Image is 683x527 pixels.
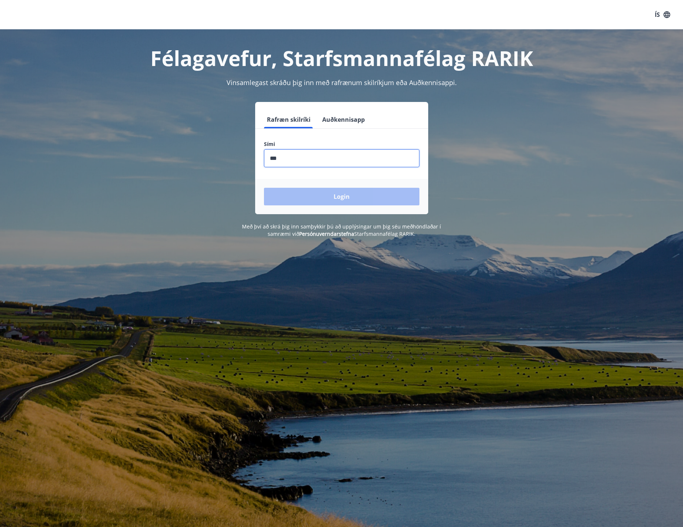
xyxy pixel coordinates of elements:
button: Auðkennisapp [319,111,368,128]
label: Sími [264,140,419,148]
span: Með því að skrá þig inn samþykkir þú að upplýsingar um þig séu meðhöndlaðar í samræmi við Starfsm... [242,223,441,237]
span: Vinsamlegast skráðu þig inn með rafrænum skilríkjum eða Auðkennisappi. [227,78,457,87]
h1: Félagavefur, Starfsmannafélag RARIK [87,44,597,72]
button: ÍS [651,8,674,21]
button: Rafræn skilríki [264,111,313,128]
a: Persónuverndarstefna [299,230,354,237]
